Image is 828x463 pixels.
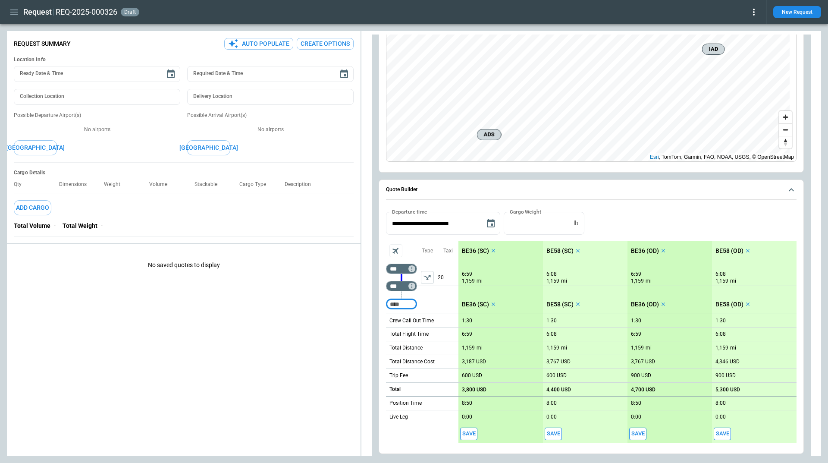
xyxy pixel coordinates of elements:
p: BE36 (OD) [631,301,659,308]
p: 1:30 [546,318,557,324]
p: Total Flight Time [389,331,429,338]
button: Create Options [297,38,354,50]
p: BE58 (OD) [715,247,743,255]
p: Possible Arrival Airport(s) [187,112,354,119]
p: 6:59 [631,271,641,277]
div: Quote Builder [386,212,797,443]
p: Qty [14,181,28,188]
p: - [54,222,56,230]
p: Request Summary [14,40,71,47]
p: No saved quotes to display [7,248,361,283]
span: IAD [706,45,721,54]
button: Save [629,428,646,440]
h1: Request [23,7,52,17]
p: Weight [104,181,127,188]
p: 3,187 USD [462,359,486,365]
p: mi [646,277,652,285]
label: Cargo Weight [510,208,541,215]
p: 20 [438,269,458,286]
h6: Cargo Details [14,170,354,176]
p: 4,400 USD [546,387,571,393]
p: Trip Fee [389,372,408,379]
p: Total Volume [14,222,50,230]
p: 900 USD [631,372,651,379]
p: 1,159 [715,345,728,351]
p: mi [646,344,652,352]
button: Auto Populate [224,38,293,50]
button: Zoom out [779,123,792,136]
p: Total Distance Cost [389,358,435,365]
p: 0:00 [546,414,557,420]
p: mi [730,344,736,352]
span: Type of sector [421,271,434,284]
div: Too short [386,299,417,309]
span: draft [122,9,138,15]
p: 1:30 [462,318,472,324]
canvas: Map [386,24,790,162]
p: Type [422,247,433,255]
button: Choose date [336,66,353,83]
p: Total Weight [63,222,97,230]
p: 1,159 [462,277,475,285]
button: Save [460,428,477,440]
p: Dimensions [59,181,94,188]
p: 4,346 USD [715,359,740,365]
button: New Request [773,6,821,18]
p: 1:30 [631,318,641,324]
p: 6:59 [462,331,472,337]
div: scrollable content [458,241,797,443]
button: Save [714,428,731,440]
p: BE36 (SC) [462,247,489,255]
p: Cargo Type [239,181,273,188]
p: Total Distance [389,344,423,352]
p: 1,159 [546,345,559,351]
p: BE58 (SC) [546,301,574,308]
span: Save this aircraft quote and copy details to clipboard [460,428,477,440]
p: 1,159 [546,277,559,285]
p: mi [561,344,567,352]
p: Position Time [389,400,422,407]
p: 8:00 [715,400,726,406]
p: Volume [149,181,174,188]
button: Add Cargo [14,200,51,215]
p: 8:50 [631,400,641,406]
button: Save [545,428,562,440]
p: 6:08 [546,271,557,277]
p: 1,159 [631,345,644,351]
p: 0:00 [631,414,641,420]
h6: Total [389,387,401,392]
p: 900 USD [715,372,736,379]
button: Choose date [162,66,179,83]
p: mi [730,277,736,285]
p: 1,159 [715,277,728,285]
p: Taxi [443,247,453,255]
p: BE36 (SC) [462,301,489,308]
span: ADS [481,130,498,139]
p: lb [574,220,578,227]
button: Quote Builder [386,180,797,200]
h6: Quote Builder [386,187,417,192]
p: Crew Call Out Time [389,317,434,324]
div: , TomTom, Garmin, FAO, NOAA, USGS, © OpenStreetMap [650,153,794,161]
p: 600 USD [546,372,567,379]
button: left aligned [421,271,434,284]
p: No airports [14,126,180,133]
p: - [101,222,103,230]
p: No airports [187,126,354,133]
span: Aircraft selection [389,244,402,257]
div: Too short [386,264,417,274]
p: mi [477,277,483,285]
p: 6:08 [546,331,557,337]
p: Stackable [194,181,224,188]
div: Too short [386,281,417,291]
p: 6:59 [462,271,472,277]
p: mi [477,344,483,352]
label: Departure time [392,208,427,215]
p: 6:08 [715,271,726,277]
p: 8:00 [546,400,557,406]
p: 5,300 USD [715,387,740,393]
p: 0:00 [462,414,472,420]
p: Possible Departure Airport(s) [14,112,180,119]
p: Description [285,181,318,188]
p: 3,767 USD [546,359,571,365]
